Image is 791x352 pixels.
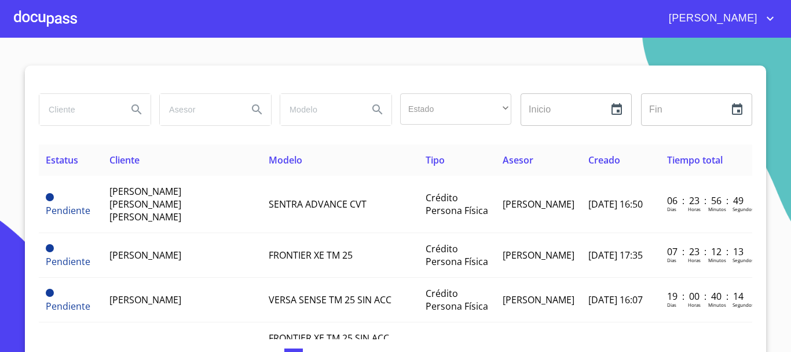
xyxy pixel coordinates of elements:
[269,198,367,211] span: SENTRA ADVANCE CVT
[39,94,118,125] input: search
[667,302,676,308] p: Dias
[46,154,78,166] span: Estatus
[269,154,302,166] span: Modelo
[688,257,701,263] p: Horas
[588,249,643,262] span: [DATE] 17:35
[426,242,488,268] span: Crédito Persona Física
[503,249,574,262] span: [PERSON_NAME]
[503,198,574,211] span: [PERSON_NAME]
[667,290,745,303] p: 19 : 00 : 40 : 14
[733,206,754,212] p: Segundos
[400,93,511,125] div: ​
[109,293,181,306] span: [PERSON_NAME]
[109,185,181,223] span: [PERSON_NAME] [PERSON_NAME] [PERSON_NAME]
[160,94,239,125] input: search
[46,289,54,297] span: Pendiente
[426,287,488,313] span: Crédito Persona Física
[46,204,90,217] span: Pendiente
[364,96,391,124] button: Search
[660,9,763,28] span: [PERSON_NAME]
[667,245,745,258] p: 07 : 23 : 12 : 13
[269,249,353,262] span: FRONTIER XE TM 25
[503,293,574,306] span: [PERSON_NAME]
[688,206,701,212] p: Horas
[667,194,745,207] p: 06 : 23 : 56 : 49
[708,206,726,212] p: Minutos
[46,255,90,268] span: Pendiente
[588,293,643,306] span: [DATE] 16:07
[269,293,391,306] span: VERSA SENSE TM 25 SIN ACC
[733,257,754,263] p: Segundos
[503,154,533,166] span: Asesor
[123,96,151,124] button: Search
[46,300,90,313] span: Pendiente
[708,257,726,263] p: Minutos
[46,244,54,252] span: Pendiente
[109,249,181,262] span: [PERSON_NAME]
[688,302,701,308] p: Horas
[109,154,140,166] span: Cliente
[46,193,54,201] span: Pendiente
[243,96,271,124] button: Search
[588,198,643,211] span: [DATE] 16:50
[733,302,754,308] p: Segundos
[708,302,726,308] p: Minutos
[660,9,777,28] button: account of current user
[588,154,620,166] span: Creado
[667,257,676,263] p: Dias
[280,94,359,125] input: search
[426,154,445,166] span: Tipo
[426,191,488,217] span: Crédito Persona Física
[667,154,723,166] span: Tiempo total
[667,206,676,212] p: Dias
